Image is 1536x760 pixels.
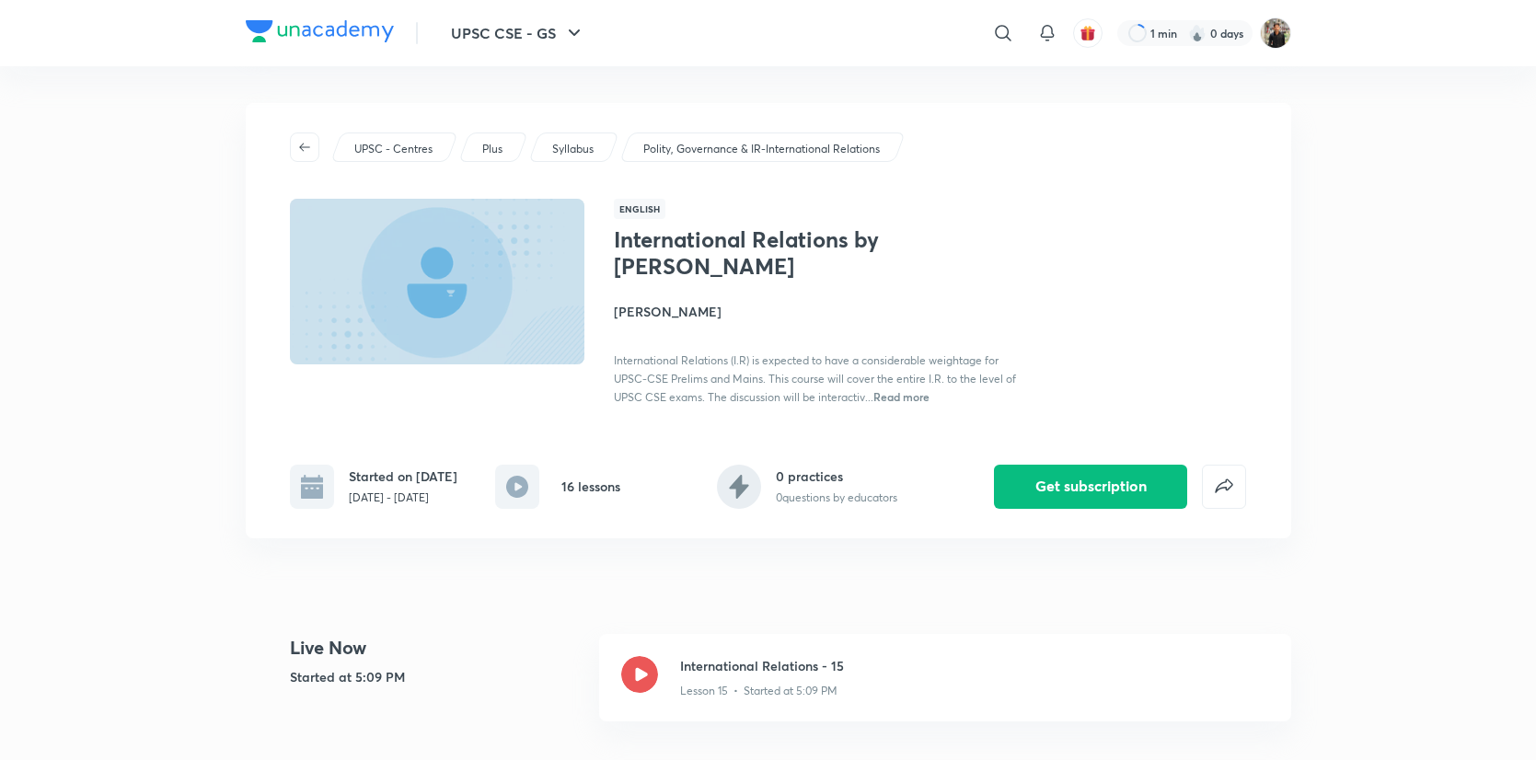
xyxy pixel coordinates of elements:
a: Polity, Governance & IR-International Relations [640,141,883,157]
p: 0 questions by educators [776,489,897,506]
span: International Relations (I.R) is expected to have a considerable weightage for UPSC-CSE Prelims a... [614,353,1016,404]
button: avatar [1073,18,1103,48]
button: false [1202,465,1246,509]
p: UPSC - Centres [354,141,433,157]
p: Syllabus [552,141,594,157]
p: Lesson 15 • Started at 5:09 PM [680,683,837,699]
button: Get subscription [994,465,1187,509]
p: Plus [482,141,502,157]
p: Polity, Governance & IR-International Relations [643,141,880,157]
span: English [614,199,665,219]
a: International Relations - 15Lesson 15 • Started at 5:09 PM [599,634,1291,743]
img: avatar [1080,25,1096,41]
img: Yudhishthir [1260,17,1291,49]
img: Thumbnail [286,197,586,366]
h4: Live Now [290,634,584,662]
a: Syllabus [549,141,596,157]
a: Plus [479,141,505,157]
h6: 16 lessons [561,477,620,496]
p: [DATE] - [DATE] [349,489,457,506]
a: Company Logo [246,20,394,47]
h4: [PERSON_NAME] [614,302,1026,321]
h3: International Relations - 15 [680,656,1269,675]
span: Read more [873,389,930,404]
h6: Started on [DATE] [349,466,457,486]
h6: 0 practices [776,466,897,486]
h5: Started at 5:09 PM [290,667,584,686]
a: UPSC - Centres [351,141,435,157]
h1: International Relations by [PERSON_NAME] [614,226,915,280]
img: Company Logo [246,20,394,42]
button: UPSC CSE - GS [440,15,596,52]
img: streak [1188,24,1207,42]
